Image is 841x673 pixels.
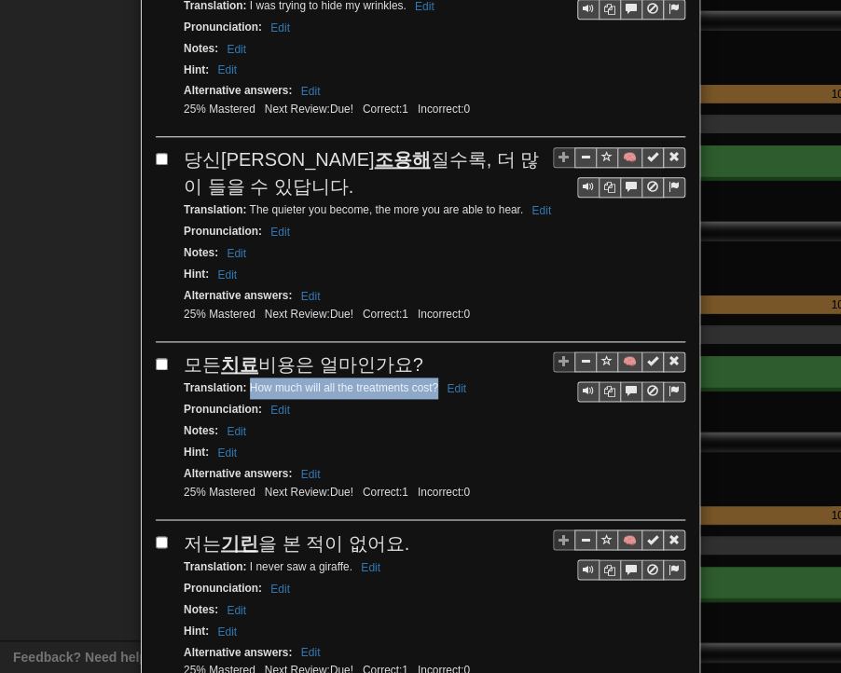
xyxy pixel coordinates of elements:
strong: Alternative answers : [184,645,292,658]
small: The quieter you become, the more you are able to hear. [184,203,557,216]
span: 2024-04-15 [330,103,353,116]
u: 조용해 [374,149,430,170]
button: Edit [296,81,326,102]
div: Sentence controls [577,177,685,198]
button: Edit [221,599,252,620]
li: Next Review: [260,102,358,117]
button: 🧠 [617,351,642,372]
button: Edit [221,39,252,60]
strong: Translation : [184,559,246,572]
strong: Alternative answers : [184,289,292,302]
strong: Alternative answers : [184,84,292,97]
span: 2024-04-15 [330,308,353,321]
button: Edit [265,578,296,598]
div: Sentence controls [577,559,685,580]
li: 25% Mastered [179,102,260,117]
div: Sentence controls [553,529,685,581]
button: Edit [265,400,296,420]
strong: Hint : [184,624,209,637]
li: Correct: 1 [358,485,413,501]
button: Edit [221,243,252,264]
span: 2024-04-15 [330,486,353,499]
span: 당신[PERSON_NAME] 질수록, 더 많이 들을 수 있답니다. [184,149,539,197]
strong: Pronunciation : [184,403,262,416]
span: 모든 비용은 얼마인가요? [184,354,423,375]
li: Incorrect: 0 [413,307,475,323]
button: Edit [296,286,326,307]
div: Sentence controls [577,381,685,402]
li: 25% Mastered [179,485,260,501]
button: 🧠 [617,147,642,168]
strong: Notes : [184,246,218,259]
strong: Hint : [184,446,209,459]
div: Sentence controls [553,146,685,198]
u: 치료 [221,354,258,375]
div: Sentence controls [553,351,685,403]
small: I never saw a giraffe. [184,559,386,572]
strong: Alternative answers : [184,467,292,480]
strong: Pronunciation : [184,225,262,238]
strong: Notes : [184,602,218,615]
button: Edit [221,421,252,442]
span: 저는 을 본 적이 없어요. [184,532,409,553]
button: Edit [212,443,242,463]
li: 25% Mastered [179,307,260,323]
strong: Pronunciation : [184,21,262,34]
li: Next Review: [260,485,358,501]
button: Edit [212,621,242,641]
li: Correct: 1 [358,102,413,117]
li: Incorrect: 0 [413,102,475,117]
li: Correct: 1 [358,307,413,323]
button: Edit [296,641,326,662]
button: Edit [212,265,242,285]
button: Edit [526,200,557,221]
strong: Notes : [184,424,218,437]
strong: Notes : [184,42,218,55]
strong: Translation : [184,381,246,394]
strong: Hint : [184,268,209,281]
small: How much will all the treatments cost? [184,381,472,394]
button: Edit [212,60,242,80]
button: 🧠 [617,529,642,550]
button: Edit [265,18,296,38]
li: Incorrect: 0 [413,485,475,501]
button: Edit [441,378,472,399]
button: Edit [355,556,386,577]
button: Edit [296,464,326,485]
strong: Translation : [184,203,246,216]
strong: Hint : [184,63,209,76]
button: Edit [265,222,296,242]
li: Next Review: [260,307,358,323]
u: 기린 [221,532,258,553]
strong: Pronunciation : [184,581,262,594]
